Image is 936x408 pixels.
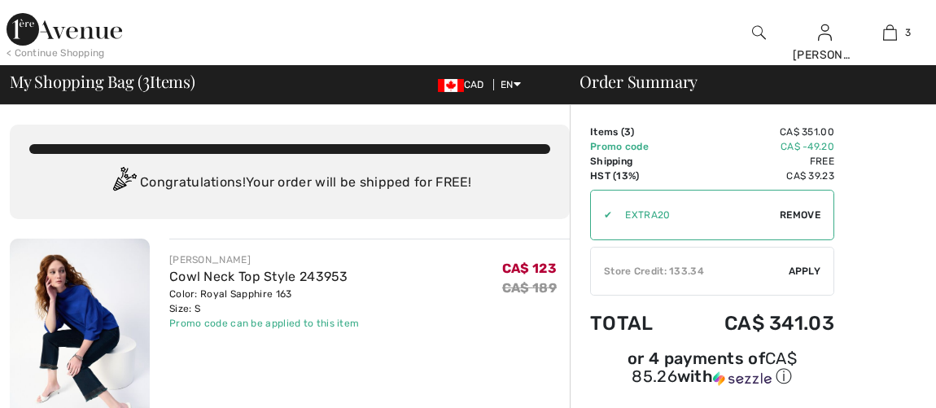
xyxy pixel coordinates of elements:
[612,191,780,239] input: Promo code
[502,261,557,276] span: CA$ 123
[501,79,521,90] span: EN
[142,69,150,90] span: 3
[590,139,679,154] td: Promo code
[590,351,834,388] div: or 4 payments of with
[859,23,923,42] a: 3
[107,167,140,200] img: Congratulation2.svg
[7,13,122,46] img: 1ère Avenue
[169,287,359,316] div: Color: Royal Sapphire 163 Size: S
[10,73,195,90] span: My Shopping Bag ( Items)
[818,24,832,40] a: Sign In
[169,316,359,331] div: Promo code can be applied to this item
[502,280,557,296] s: CA$ 189
[7,46,105,60] div: < Continue Shopping
[169,252,359,267] div: [PERSON_NAME]
[560,73,926,90] div: Order Summary
[590,169,679,183] td: HST (13%)
[818,23,832,42] img: My Info
[591,264,789,279] div: Store Credit: 133.34
[632,26,936,408] iframe: Find more information here
[29,167,550,200] div: Congratulations! Your order will be shipped for FREE!
[752,23,766,42] img: search the website
[905,25,911,40] span: 3
[624,126,631,138] span: 3
[590,296,679,351] td: Total
[883,23,897,42] img: My Bag
[438,79,464,92] img: Canadian Dollar
[590,351,834,393] div: or 4 payments ofCA$ 85.26withSezzle Click to learn more about Sezzle
[438,79,491,90] span: CAD
[590,154,679,169] td: Shipping
[590,125,679,139] td: Items ( )
[169,269,348,284] a: Cowl Neck Top Style 243953
[591,208,612,222] div: ✔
